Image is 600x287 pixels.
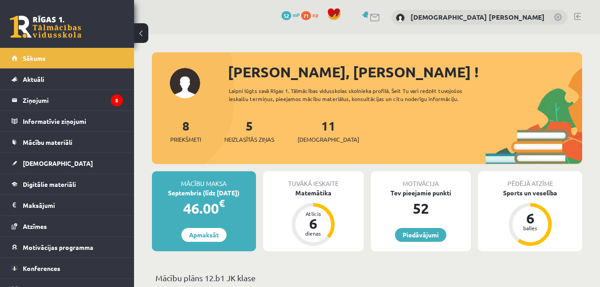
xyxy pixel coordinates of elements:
[152,171,256,188] div: Mācību maksa
[371,188,471,198] div: Tev pieejamie punkti
[301,11,311,20] span: 71
[12,237,123,257] a: Motivācijas programma
[301,11,323,18] a: 71 xp
[219,197,225,210] span: €
[300,211,327,216] div: Atlicis
[12,48,123,68] a: Sākums
[300,216,327,231] div: 6
[111,94,123,106] i: 5
[12,195,123,215] a: Maksājumi
[12,174,123,194] a: Digitālie materiāli
[517,211,544,225] div: 6
[152,198,256,219] div: 46.00
[229,87,487,103] div: Laipni lūgts savā Rīgas 1. Tālmācības vidusskolas skolnieka profilā. Šeit Tu vari redzēt tuvojošo...
[155,272,579,284] p: Mācību plāns 12.b1 JK klase
[224,135,274,144] span: Neizlasītās ziņas
[181,228,227,242] a: Apmaksāt
[152,188,256,198] div: Septembris (līdz [DATE])
[12,69,123,89] a: Aktuāli
[10,16,81,38] a: Rīgas 1. Tālmācības vidusskola
[12,90,123,110] a: Ziņojumi5
[396,13,405,22] img: Kristiāna Daniela Freimane
[12,216,123,236] a: Atzīmes
[228,61,582,83] div: [PERSON_NAME], [PERSON_NAME] !
[170,135,201,144] span: Priekšmeti
[300,231,327,236] div: dienas
[371,198,471,219] div: 52
[281,11,291,20] span: 52
[12,132,123,152] a: Mācību materiāli
[263,188,364,198] div: Matemātika
[224,118,274,144] a: 5Neizlasītās ziņas
[298,118,359,144] a: 11[DEMOGRAPHIC_DATA]
[23,54,46,62] span: Sākums
[395,228,446,242] a: Piedāvājumi
[371,171,471,188] div: Motivācija
[23,222,47,230] span: Atzīmes
[23,75,44,83] span: Aktuāli
[170,118,201,144] a: 8Priekšmeti
[23,159,93,167] span: [DEMOGRAPHIC_DATA]
[23,180,76,188] span: Digitālie materiāli
[23,138,72,146] span: Mācību materiāli
[312,11,318,18] span: xp
[263,188,364,247] a: Matemātika Atlicis 6 dienas
[23,111,123,131] legend: Informatīvie ziņojumi
[478,171,582,188] div: Pēdējā atzīme
[478,188,582,198] div: Sports un veselība
[23,90,123,110] legend: Ziņojumi
[23,195,123,215] legend: Maksājumi
[411,13,545,21] a: [DEMOGRAPHIC_DATA] [PERSON_NAME]
[263,171,364,188] div: Tuvākā ieskaite
[281,11,300,18] a: 52 mP
[517,225,544,231] div: balles
[23,264,60,272] span: Konferences
[12,111,123,131] a: Informatīvie ziņojumi
[12,153,123,173] a: [DEMOGRAPHIC_DATA]
[478,188,582,247] a: Sports un veselība 6 balles
[293,11,300,18] span: mP
[298,135,359,144] span: [DEMOGRAPHIC_DATA]
[12,258,123,279] a: Konferences
[23,243,93,251] span: Motivācijas programma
